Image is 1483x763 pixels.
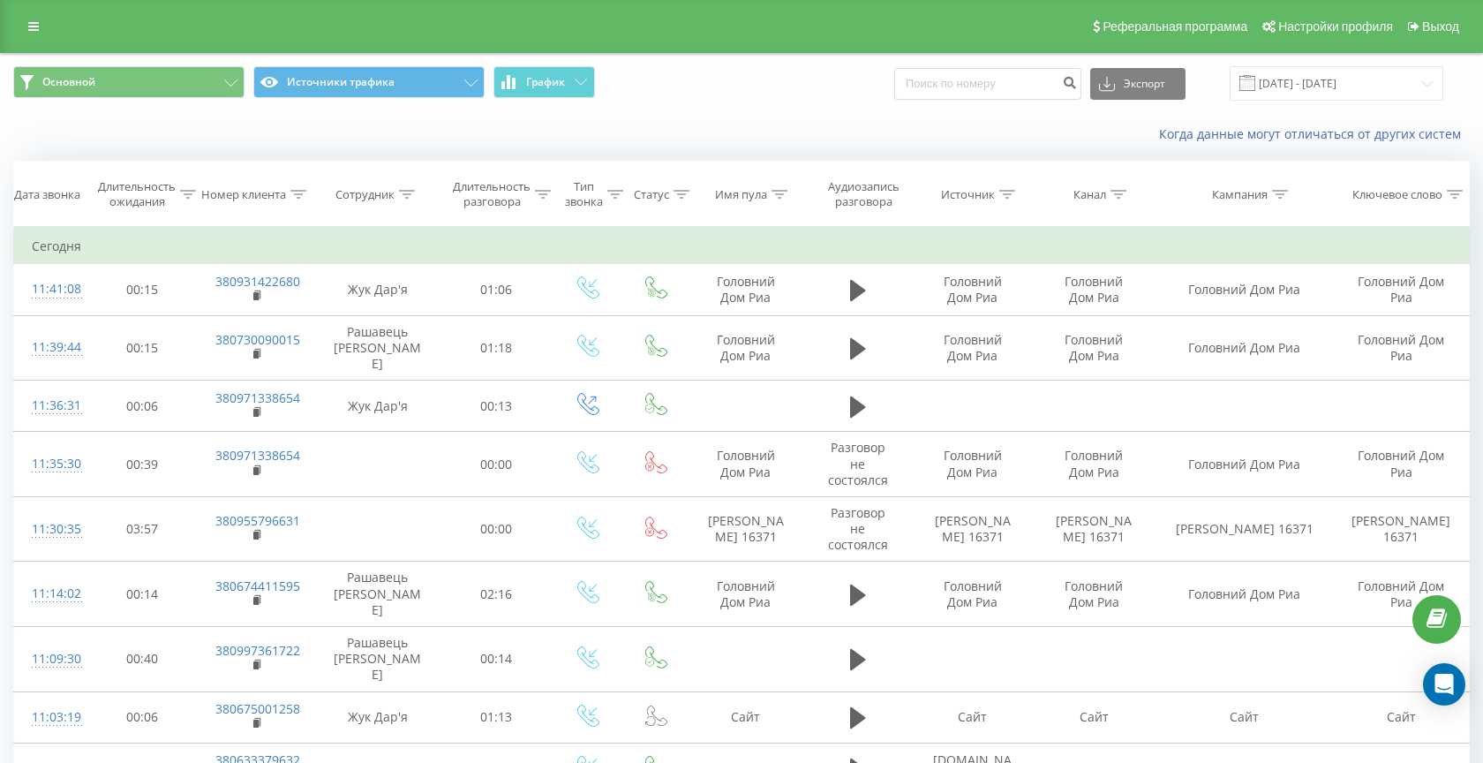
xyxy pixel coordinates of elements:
[335,187,395,202] div: Сотрудник
[1422,19,1459,34] span: Выход
[32,447,68,481] div: 11:35:30
[440,496,553,562] td: 00:00
[314,562,440,627] td: Рашавець [PERSON_NAME]
[440,315,553,381] td: 01:18
[1155,496,1335,562] td: [PERSON_NAME] 16371
[1423,663,1465,706] div: Open Intercom Messenger
[1033,562,1154,627] td: Головний Дом Риа
[440,691,553,743] td: 01:13
[215,389,300,406] a: 380971338654
[1334,496,1469,562] td: [PERSON_NAME] 16371
[215,642,300,659] a: 380997361722
[1159,125,1470,142] a: Когда данные могут отличаться от других систем
[1352,187,1442,202] div: Ключевое слово
[32,577,68,611] div: 11:14:02
[440,432,553,497] td: 00:00
[565,179,603,209] div: Тип звонка
[215,447,300,464] a: 380971338654
[32,389,68,423] div: 11:36:31
[215,578,300,594] a: 380674411595
[1155,315,1335,381] td: Головний Дом Риа
[86,381,198,432] td: 00:06
[32,330,68,365] div: 11:39:44
[86,627,198,692] td: 00:40
[86,496,198,562] td: 03:57
[1334,432,1469,497] td: Головний Дом Риа
[98,179,176,209] div: Длительность ожидания
[14,187,80,202] div: Дата звонка
[1033,496,1154,562] td: [PERSON_NAME] 16371
[42,75,95,89] span: Основной
[86,691,198,743] td: 00:06
[201,187,286,202] div: Номер клиента
[688,315,804,381] td: Головний Дом Риа
[912,496,1033,562] td: [PERSON_NAME] 16371
[1090,68,1186,100] button: Экспорт
[688,496,804,562] td: [PERSON_NAME] 16371
[314,381,440,432] td: Жук Дар'я
[912,562,1033,627] td: Головний Дом Риа
[1212,187,1268,202] div: Кампания
[912,691,1033,743] td: Сайт
[820,179,907,209] div: Аудиозапись разговора
[688,562,804,627] td: Головний Дом Риа
[634,187,669,202] div: Статус
[828,439,888,487] span: Разговор не состоялся
[912,432,1033,497] td: Головний Дом Риа
[215,512,300,529] a: 380955796631
[14,229,1470,264] td: Сегодня
[215,273,300,290] a: 380931422680
[912,315,1033,381] td: Головний Дом Риа
[688,691,804,743] td: Сайт
[440,562,553,627] td: 02:16
[440,381,553,432] td: 00:13
[1155,562,1335,627] td: Головний Дом Риа
[493,66,595,98] button: График
[1033,691,1154,743] td: Сайт
[1155,691,1335,743] td: Сайт
[1033,315,1154,381] td: Головний Дом Риа
[1334,264,1469,315] td: Головний Дом Риа
[453,179,531,209] div: Длительность разговора
[688,432,804,497] td: Головний Дом Риа
[32,700,68,735] div: 11:03:19
[715,187,767,202] div: Имя пула
[314,627,440,692] td: Рашавець [PERSON_NAME]
[253,66,485,98] button: Источники трафика
[32,512,68,547] div: 11:30:35
[894,68,1081,100] input: Поиск по номеру
[941,187,995,202] div: Источник
[912,264,1033,315] td: Головний Дом Риа
[440,627,553,692] td: 00:14
[86,264,198,315] td: 00:15
[314,264,440,315] td: Жук Дар'я
[86,562,198,627] td: 00:14
[1033,264,1154,315] td: Головний Дом Риа
[1103,19,1247,34] span: Реферальная программа
[1155,432,1335,497] td: Головний Дом Риа
[1334,691,1469,743] td: Сайт
[215,700,300,717] a: 380675001258
[828,504,888,553] span: Разговор не состоялся
[1073,187,1106,202] div: Канал
[314,315,440,381] td: Рашавець [PERSON_NAME]
[1278,19,1393,34] span: Настройки профиля
[314,691,440,743] td: Жук Дар'я
[32,642,68,676] div: 11:09:30
[526,76,565,88] span: График
[688,264,804,315] td: Головний Дом Риа
[86,432,198,497] td: 00:39
[1155,264,1335,315] td: Головний Дом Риа
[1334,562,1469,627] td: Головний Дом Риа
[440,264,553,315] td: 01:06
[215,331,300,348] a: 380730090015
[32,272,68,306] div: 11:41:08
[1033,432,1154,497] td: Головний Дом Риа
[86,315,198,381] td: 00:15
[1334,315,1469,381] td: Головний Дом Риа
[13,66,245,98] button: Основной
